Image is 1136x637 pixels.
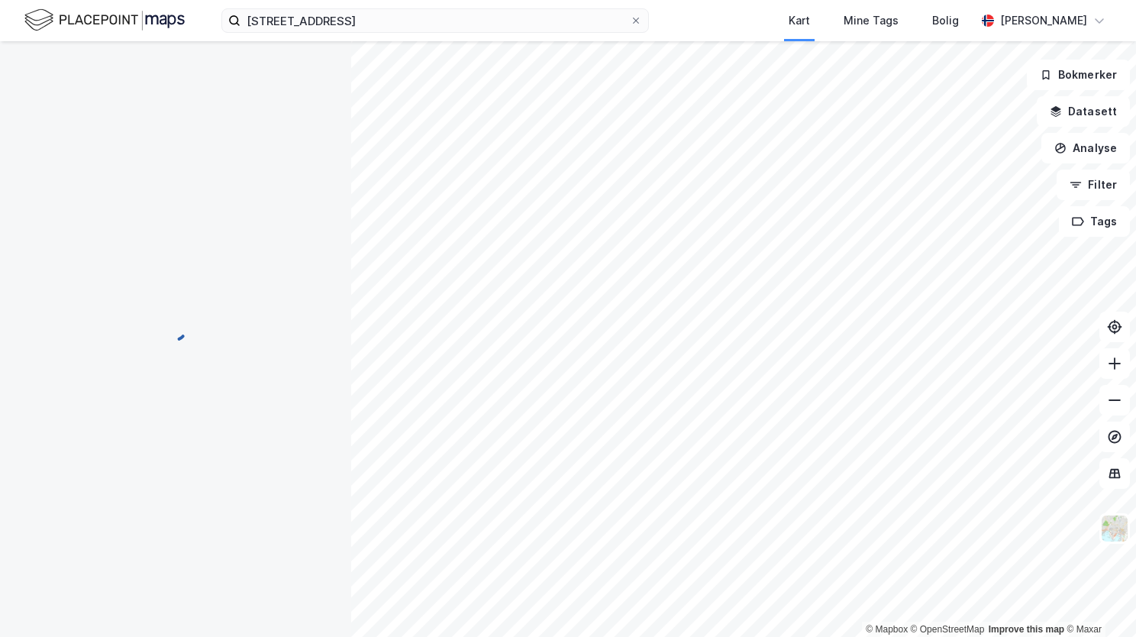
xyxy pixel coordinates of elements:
button: Bokmerker [1027,60,1130,90]
button: Analyse [1041,133,1130,163]
div: Mine Tags [844,11,899,30]
div: Bolig [932,11,959,30]
a: OpenStreetMap [911,624,985,635]
a: Mapbox [866,624,908,635]
button: Tags [1059,206,1130,237]
div: [PERSON_NAME] [1000,11,1087,30]
img: logo.f888ab2527a4732fd821a326f86c7f29.svg [24,7,185,34]
img: spinner.a6d8c91a73a9ac5275cf975e30b51cfb.svg [163,318,188,342]
iframe: Chat Widget [1060,564,1136,637]
input: Søk på adresse, matrikkel, gårdeiere, leietakere eller personer [240,9,630,32]
a: Improve this map [989,624,1064,635]
img: Z [1100,514,1129,543]
button: Datasett [1037,96,1130,127]
button: Filter [1057,170,1130,200]
div: Kart [789,11,810,30]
